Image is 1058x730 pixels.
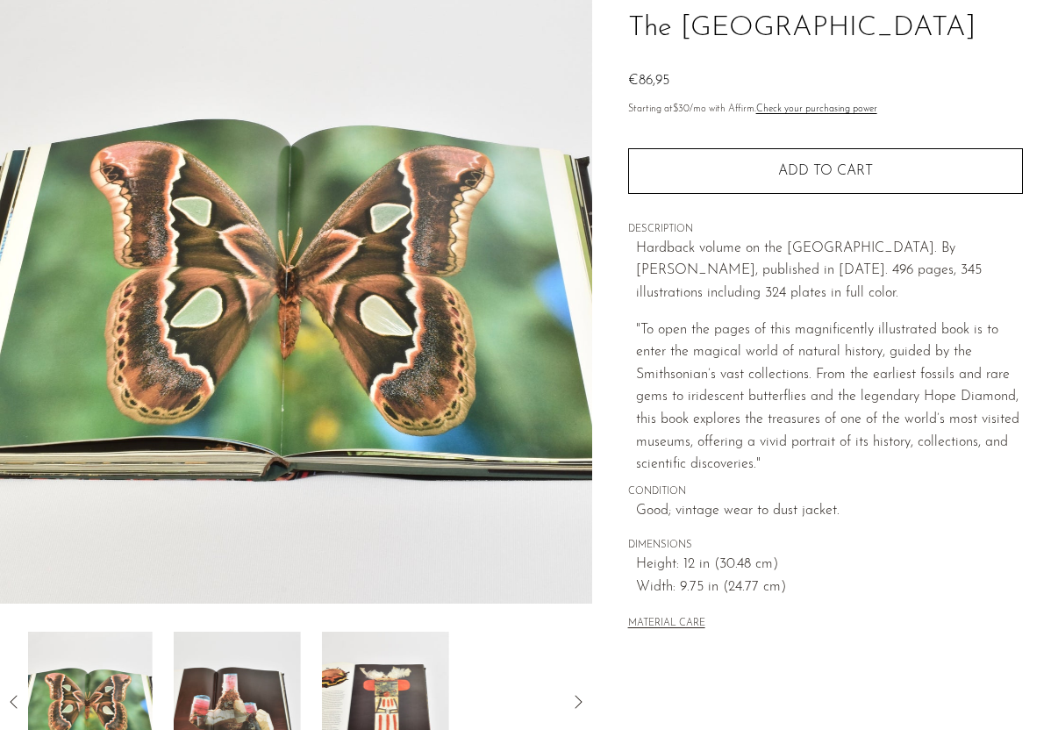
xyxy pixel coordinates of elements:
span: Good; vintage wear to dust jacket. [636,500,1023,523]
a: Check your purchasing power - Learn more about Affirm Financing (opens in modal) [756,104,877,114]
h1: The [GEOGRAPHIC_DATA] [628,6,1023,51]
button: Add to cart [628,148,1023,194]
span: DESCRIPTION [628,222,1023,238]
span: DIMENSIONS [628,538,1023,554]
span: €86,95 [628,74,669,88]
span: Width: 9.75 in (24.77 cm) [636,576,1023,599]
p: Starting at /mo with Affirm. [628,102,1023,118]
span: CONDITION [628,484,1023,500]
span: Add to cart [778,164,873,178]
p: "To open the pages of this magnificently illustrated book is to enter the magical world of natura... [636,319,1023,476]
span: Height: 12 in (30.48 cm) [636,554,1023,576]
span: $30 [673,104,690,114]
p: Hardback volume on the [GEOGRAPHIC_DATA]. By [PERSON_NAME], published in [DATE]. 496 pages, 345 i... [636,238,1023,305]
button: MATERIAL CARE [628,618,705,631]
